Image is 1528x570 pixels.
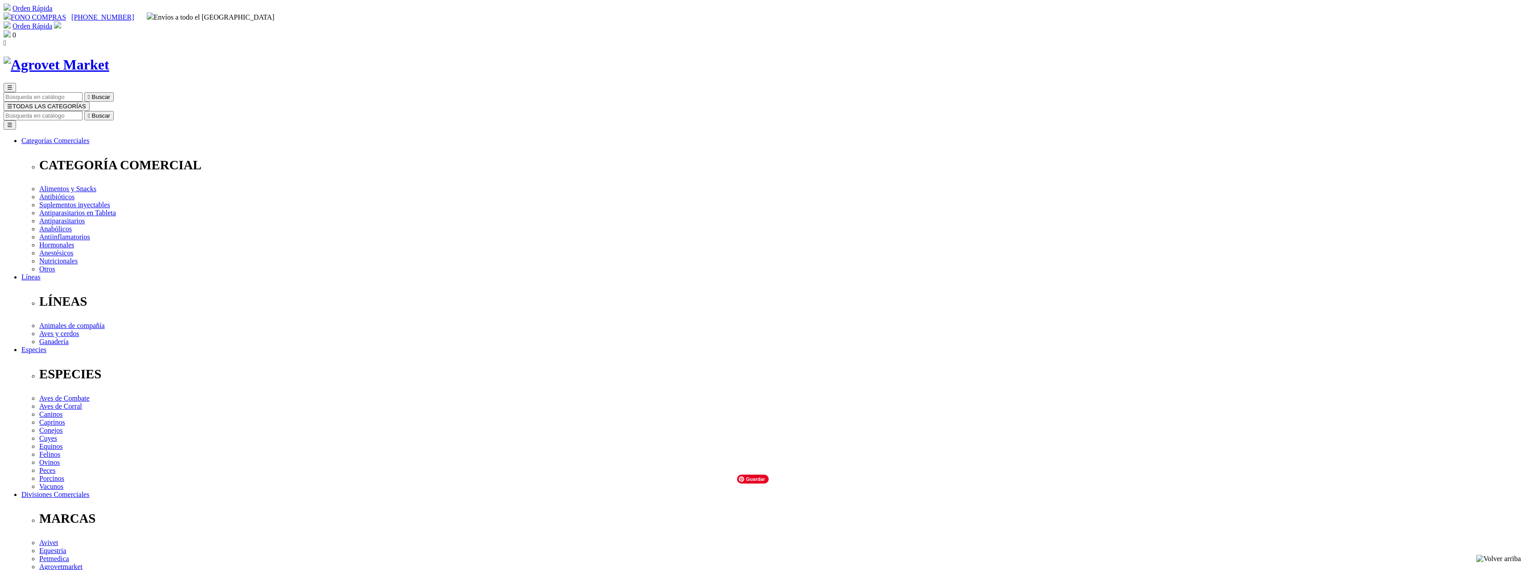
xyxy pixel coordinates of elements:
span: Envíos a todo el [GEOGRAPHIC_DATA] [147,13,275,21]
img: Volver arriba [1476,555,1521,563]
span: Guardar [737,475,769,484]
a: Aves de Corral [39,402,82,410]
a: Antiparasitarios en Tableta [39,209,116,217]
a: [PHONE_NUMBER] [71,13,134,21]
a: Avivet [39,539,58,546]
span: Buscar [92,94,110,100]
p: CATEGORÍA COMERCIAL [39,158,1524,172]
img: user.svg [54,21,61,29]
a: Equinos [39,443,62,450]
a: Animales de compañía [39,322,105,329]
a: Especies [21,346,46,353]
a: Petmedica [39,555,69,562]
a: Anabólicos [39,225,72,233]
p: LÍNEAS [39,294,1524,309]
img: shopping-cart.svg [4,21,11,29]
a: Aves y cerdos [39,330,79,337]
a: Nutricionales [39,257,78,265]
button: ☰ [4,120,16,130]
i:  [88,94,90,100]
i:  [88,112,90,119]
a: Caninos [39,410,62,418]
a: FONO COMPRAS [4,13,66,21]
a: Ovinos [39,459,60,466]
a: Líneas [21,273,41,281]
button: ☰TODAS LAS CATEGORÍAS [4,102,90,111]
a: Antiparasitarios [39,217,85,225]
a: Conejos [39,426,62,434]
a: Porcinos [39,475,64,482]
a: Caprinos [39,418,65,426]
a: Orden Rápida [12,22,52,30]
img: phone.svg [4,12,11,20]
button:  Buscar [84,92,114,102]
a: Peces [39,467,55,474]
a: Divisiones Comerciales [21,491,89,498]
a: Suplementos inyectables [39,201,110,209]
button: ☰ [4,83,16,92]
i:  [4,39,6,47]
span: ☰ [7,84,12,91]
a: Equestria [39,547,66,554]
a: Alimentos y Snacks [39,185,96,193]
p: ESPECIES [39,367,1524,381]
img: shopping-bag.svg [4,30,11,37]
img: delivery-truck.svg [147,12,154,20]
img: Agrovet Market [4,57,109,73]
span: 0 [12,31,16,39]
a: Vacunos [39,483,63,490]
a: Acceda a su cuenta de cliente [54,22,61,30]
a: Antibióticos [39,193,75,201]
a: Categorías Comerciales [21,137,89,144]
a: Felinos [39,451,60,458]
span: Buscar [92,112,110,119]
input: Buscar [4,92,83,102]
a: Anestésicos [39,249,73,257]
a: Otros [39,265,55,273]
a: Hormonales [39,241,74,249]
p: MARCAS [39,511,1524,526]
a: Antiinflamatorios [39,233,90,241]
img: shopping-cart.svg [4,4,11,11]
a: Orden Rápida [12,4,52,12]
a: Aves de Combate [39,394,90,402]
input: Buscar [4,111,83,120]
span: ☰ [7,103,12,110]
a: Ganadería [39,338,69,345]
button:  Buscar [84,111,114,120]
a: Cuyes [39,435,57,442]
